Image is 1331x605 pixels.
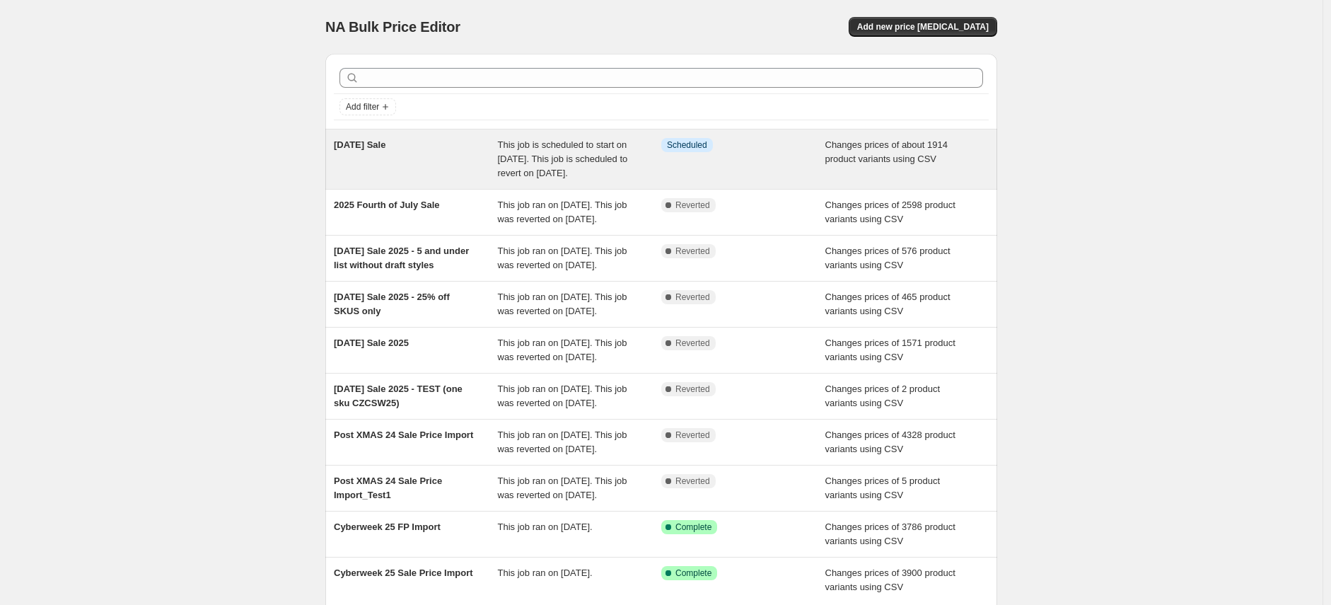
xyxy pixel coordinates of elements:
[498,430,627,454] span: This job ran on [DATE]. This job was reverted on [DATE].
[334,430,473,440] span: Post XMAS 24 Sale Price Import
[825,200,955,224] span: Changes prices of 2598 product variants using CSV
[675,567,711,579] span: Complete
[334,522,441,532] span: Cyberweek 25 FP Import
[675,246,710,257] span: Reverted
[825,384,941,408] span: Changes prices of 2 product variants using CSV
[498,476,627,500] span: This job ran on [DATE]. This job was reverted on [DATE].
[334,567,473,578] span: Cyberweek 25 Sale Price Import
[675,292,710,303] span: Reverted
[675,384,710,395] span: Reverted
[339,98,396,115] button: Add filter
[825,522,955,546] span: Changes prices of 3786 product variants using CSV
[857,21,989,33] span: Add new price [MEDICAL_DATA]
[498,338,627,362] span: This job ran on [DATE]. This job was reverted on [DATE].
[675,522,711,533] span: Complete
[675,200,710,211] span: Reverted
[498,384,627,408] span: This job ran on [DATE]. This job was reverted on [DATE].
[334,200,440,210] span: 2025 Fourth of July Sale
[334,139,385,150] span: [DATE] Sale
[334,476,442,500] span: Post XMAS 24 Sale Price Import_Test1
[346,101,379,113] span: Add filter
[334,338,409,348] span: [DATE] Sale 2025
[675,338,710,349] span: Reverted
[498,292,627,316] span: This job ran on [DATE]. This job was reverted on [DATE].
[825,476,941,500] span: Changes prices of 5 product variants using CSV
[498,522,593,532] span: This job ran on [DATE].
[334,384,463,408] span: [DATE] Sale 2025 - TEST (one sku CZCSW25)
[675,476,710,487] span: Reverted
[334,292,450,316] span: [DATE] Sale 2025 - 25% off SKUS only
[825,567,955,592] span: Changes prices of 3900 product variants using CSV
[325,19,460,35] span: NA Bulk Price Editor
[825,292,951,316] span: Changes prices of 465 product variants using CSV
[334,246,469,270] span: [DATE] Sale 2025 - 5 and under list without draft styles
[498,567,593,578] span: This job ran on [DATE].
[825,139,948,164] span: Changes prices of about 1914 product variants using CSV
[498,200,627,224] span: This job ran on [DATE]. This job was reverted on [DATE].
[498,246,627,270] span: This job ran on [DATE]. This job was reverted on [DATE].
[849,17,997,37] button: Add new price [MEDICAL_DATA]
[667,139,707,151] span: Scheduled
[498,139,628,178] span: This job is scheduled to start on [DATE]. This job is scheduled to revert on [DATE].
[825,430,955,454] span: Changes prices of 4328 product variants using CSV
[825,246,951,270] span: Changes prices of 576 product variants using CSV
[675,430,710,441] span: Reverted
[825,338,955,362] span: Changes prices of 1571 product variants using CSV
